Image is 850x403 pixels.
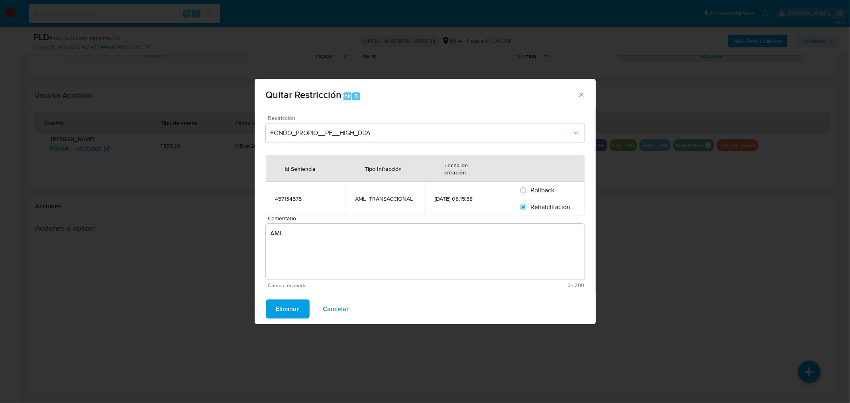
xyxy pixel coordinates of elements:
span: Campo requerido [268,283,426,288]
button: Cancelar [313,299,359,319]
div: Id Sentencia [275,159,326,178]
span: 5 [355,92,358,100]
button: Eliminar [266,299,310,319]
div: [DATE] 08:15:58 [435,195,495,202]
span: Rollback [530,186,554,195]
span: Eliminar [276,300,299,318]
span: Quitar Restricción [266,88,342,102]
span: Alt [344,92,351,100]
div: Fecha de creación [435,155,495,182]
span: Máximo 200 caracteres [426,283,585,288]
span: Comentario [268,215,587,221]
button: Cerrar ventana [577,91,585,98]
span: FONDO_PROPIO__PF__HIGH_DDA [271,129,572,137]
span: Restricción [268,115,587,121]
div: Tipo Infracción [355,159,411,178]
div: AML_TRANSACCIONAL [355,195,416,202]
div: 457134575 [275,195,336,202]
span: Rehabilitación [530,202,570,211]
button: Restriction [266,123,585,143]
span: Cancelar [323,300,349,318]
textarea: AML [266,224,585,280]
